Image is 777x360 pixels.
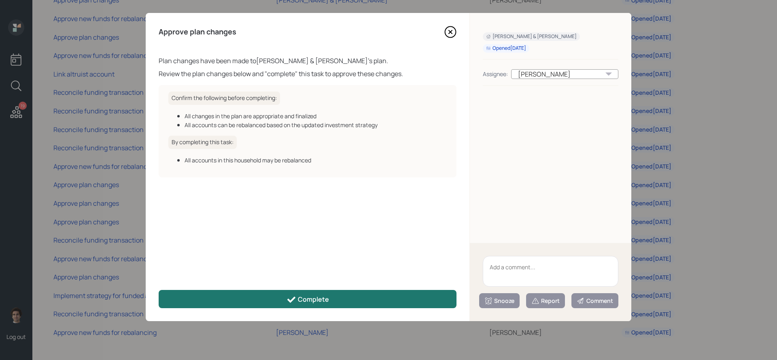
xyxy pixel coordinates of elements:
[185,121,447,129] div: All accounts can be rebalanced based on the updated investment strategy
[486,33,577,40] div: [PERSON_NAME] & [PERSON_NAME]
[159,28,236,36] h4: Approve plan changes
[511,69,618,79] div: [PERSON_NAME]
[159,56,456,66] div: Plan changes have been made to [PERSON_NAME] & [PERSON_NAME] 's plan.
[479,293,520,308] button: Snooze
[185,112,447,120] div: All changes in the plan are appropriate and finalized
[571,293,618,308] button: Comment
[531,297,560,305] div: Report
[577,297,613,305] div: Comment
[168,92,280,105] h6: Confirm the following before completing:
[159,290,456,308] button: Complete
[526,293,565,308] button: Report
[168,136,237,149] h6: By completing this task:
[159,69,456,79] div: Review the plan changes below and "complete" this task to approve these changes.
[483,70,508,78] div: Assignee:
[185,156,447,164] div: All accounts in this household may be rebalanced
[484,297,514,305] div: Snooze
[486,45,526,52] div: Opened [DATE]
[287,295,329,305] div: Complete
